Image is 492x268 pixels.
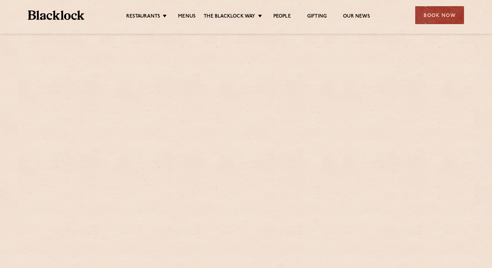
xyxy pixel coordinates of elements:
[178,13,196,21] a: Menus
[28,10,84,20] img: BL_Textured_Logo-footer-cropped.svg
[204,13,255,21] a: The Blacklock Way
[415,6,464,24] div: Book Now
[273,13,291,21] a: People
[126,13,160,21] a: Restaurants
[307,13,327,21] a: Gifting
[343,13,370,21] a: Our News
